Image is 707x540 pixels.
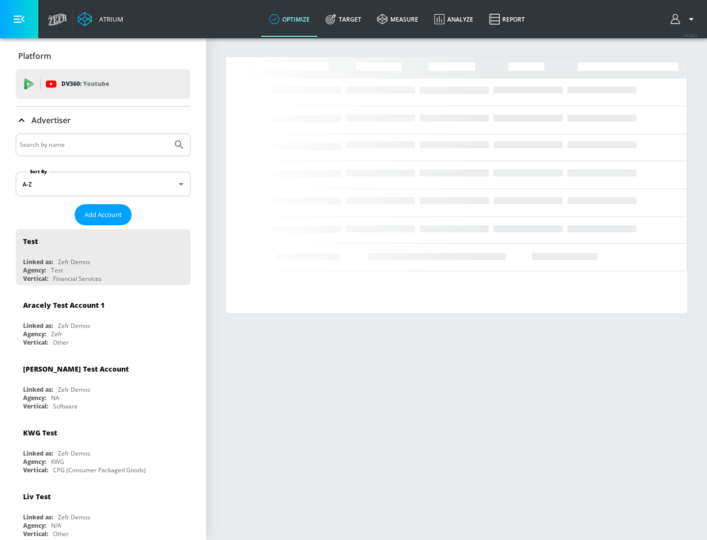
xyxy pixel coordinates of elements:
[16,421,190,477] div: KWG TestLinked as:Zefr DemosAgency:KWGVertical:CPG (Consumer Packaged Goods)
[58,258,90,266] div: Zefr Demos
[23,402,48,410] div: Vertical:
[426,1,481,37] a: Analyze
[53,338,69,347] div: Other
[16,229,190,285] div: TestLinked as:Zefr DemosAgency:TestVertical:Financial Services
[16,42,190,70] div: Platform
[16,293,190,349] div: Aracely Test Account 1Linked as:Zefr DemosAgency:ZefrVertical:Other
[23,492,51,501] div: Liv Test
[16,357,190,413] div: [PERSON_NAME] Test AccountLinked as:Zefr DemosAgency:NAVertical:Software
[261,1,318,37] a: optimize
[23,394,46,402] div: Agency:
[53,274,102,283] div: Financial Services
[28,168,49,175] label: Sort By
[18,51,51,61] p: Platform
[51,521,61,530] div: N/A
[23,322,53,330] div: Linked as:
[23,266,46,274] div: Agency:
[84,209,122,220] span: Add Account
[53,466,146,474] div: CPG (Consumer Packaged Goods)
[51,266,63,274] div: Test
[23,274,48,283] div: Vertical:
[58,385,90,394] div: Zefr Demos
[23,237,38,246] div: Test
[23,258,53,266] div: Linked as:
[58,322,90,330] div: Zefr Demos
[78,12,123,27] a: Atrium
[53,530,69,538] div: Other
[20,138,168,151] input: Search by name
[23,385,53,394] div: Linked as:
[31,115,71,126] p: Advertiser
[23,300,105,310] div: Aracely Test Account 1
[53,402,78,410] div: Software
[51,458,64,466] div: KWG
[23,364,129,374] div: [PERSON_NAME] Test Account
[75,204,132,225] button: Add Account
[481,1,533,37] a: Report
[23,530,48,538] div: Vertical:
[95,15,123,24] div: Atrium
[61,79,109,89] p: DV360:
[23,428,57,437] div: KWG Test
[23,458,46,466] div: Agency:
[16,69,190,99] div: DV360: Youtube
[23,521,46,530] div: Agency:
[318,1,369,37] a: Target
[23,449,53,458] div: Linked as:
[23,513,53,521] div: Linked as:
[16,172,190,196] div: A-Z
[23,330,46,338] div: Agency:
[23,466,48,474] div: Vertical:
[683,32,697,38] span: v 4.24.0
[58,449,90,458] div: Zefr Demos
[16,107,190,134] div: Advertiser
[369,1,426,37] a: measure
[83,79,109,89] p: Youtube
[23,338,48,347] div: Vertical:
[58,513,90,521] div: Zefr Demos
[51,394,59,402] div: NA
[51,330,62,338] div: Zefr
